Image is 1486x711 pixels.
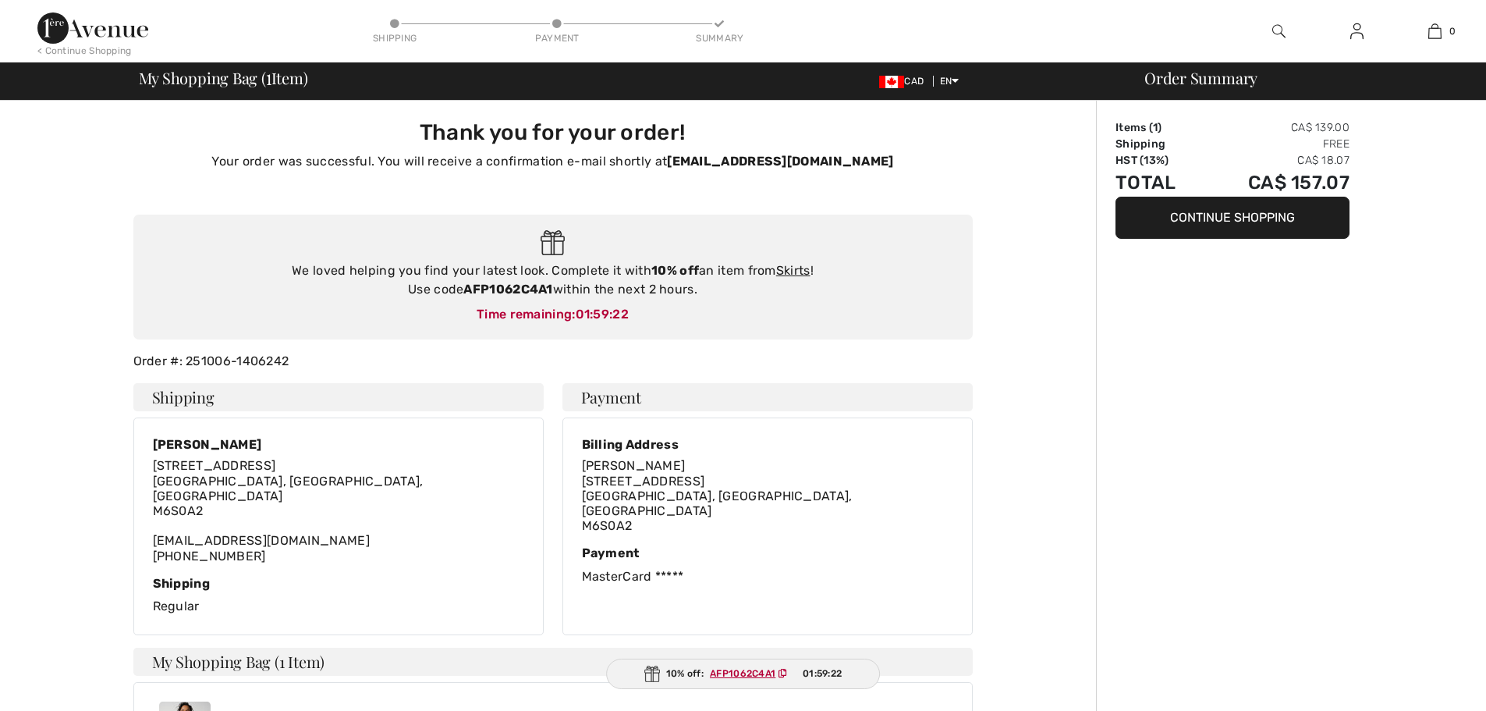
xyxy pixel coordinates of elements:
[582,474,853,534] span: [STREET_ADDRESS] [GEOGRAPHIC_DATA], [GEOGRAPHIC_DATA], [GEOGRAPHIC_DATA] M6S0A2
[37,12,148,44] img: 1ère Avenue
[582,546,953,560] div: Payment
[153,437,524,452] div: [PERSON_NAME]
[1350,22,1364,41] img: My Info
[1203,136,1349,152] td: Free
[153,458,524,563] div: [EMAIL_ADDRESS][DOMAIN_NAME] [PHONE_NUMBER]
[582,437,953,452] div: Billing Address
[1153,121,1158,134] span: 1
[153,458,424,518] span: [STREET_ADDRESS] [GEOGRAPHIC_DATA], [GEOGRAPHIC_DATA], [GEOGRAPHIC_DATA] M6S0A2
[776,263,810,278] a: Skirts
[696,31,743,45] div: Summary
[153,576,524,591] div: Shipping
[371,31,418,45] div: Shipping
[266,66,271,87] span: 1
[1115,197,1349,239] button: Continue Shopping
[1449,24,1456,38] span: 0
[1126,70,1477,86] div: Order Summary
[1203,169,1349,197] td: CA$ 157.07
[1115,169,1203,197] td: Total
[124,352,982,371] div: Order #: 251006-1406242
[1428,22,1442,41] img: My Bag
[667,154,893,169] strong: [EMAIL_ADDRESS][DOMAIN_NAME]
[37,44,132,58] div: < Continue Shopping
[1338,22,1376,41] a: Sign In
[1272,22,1286,41] img: search the website
[940,76,959,87] span: EN
[803,667,842,681] span: 01:59:22
[149,305,957,324] div: Time remaining:
[606,659,881,689] div: 10% off:
[879,76,930,87] span: CAD
[1115,152,1203,169] td: HST (13%)
[1115,136,1203,152] td: Shipping
[143,119,963,146] h3: Thank you for your order!
[644,666,660,682] img: Gift.svg
[153,576,524,616] div: Regular
[710,668,775,679] ins: AFP1062C4A1
[463,282,552,297] strong: AFP1062C4A1
[133,383,544,411] h4: Shipping
[576,307,629,322] span: 01:59:22
[534,31,580,45] div: Payment
[651,263,699,278] strong: 10% off
[1203,152,1349,169] td: CA$ 18.07
[1396,22,1473,41] a: 0
[1115,119,1203,136] td: Items ( )
[133,648,973,676] h4: My Shopping Bag (1 Item)
[139,70,308,86] span: My Shopping Bag ( Item)
[582,458,686,473] span: [PERSON_NAME]
[1203,119,1349,136] td: CA$ 139.00
[879,76,904,88] img: Canadian Dollar
[149,261,957,299] div: We loved helping you find your latest look. Complete it with an item from ! Use code within the n...
[143,152,963,171] p: Your order was successful. You will receive a confirmation e-mail shortly at
[562,383,973,411] h4: Payment
[541,230,565,256] img: Gift.svg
